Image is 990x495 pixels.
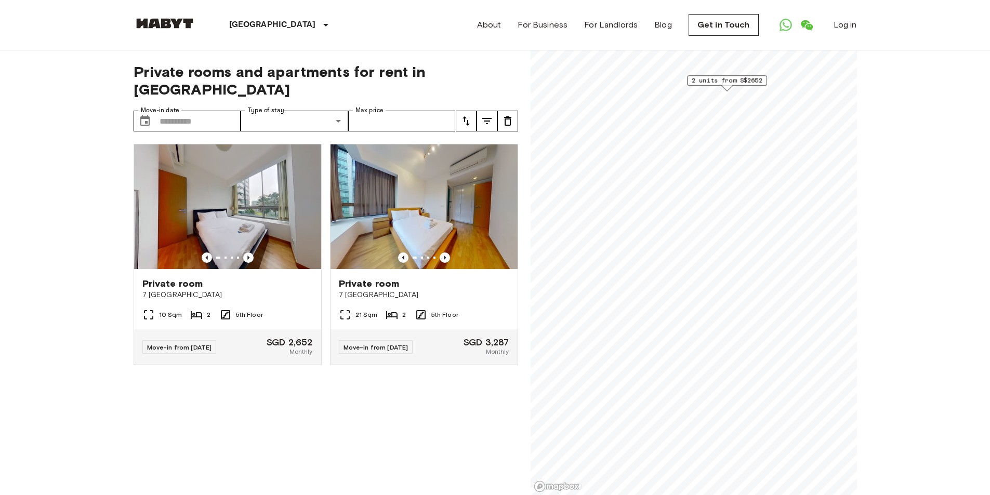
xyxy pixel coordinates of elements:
[692,76,762,85] span: 2 units from S$2652
[134,144,321,269] img: Marketing picture of unit SG-01-033-001-02
[477,111,497,131] button: tune
[775,15,796,35] a: Open WhatsApp
[477,19,501,31] a: About
[339,277,400,290] span: Private room
[497,111,518,131] button: tune
[134,144,322,365] a: Marketing picture of unit SG-01-033-001-02Previous imagePrevious imagePrivate room7 [GEOGRAPHIC_D...
[134,63,518,98] span: Private rooms and apartments for rent in [GEOGRAPHIC_DATA]
[236,310,263,319] span: 5th Floor
[518,19,567,31] a: For Business
[534,480,579,492] a: Mapbox logo
[355,106,384,115] label: Max price
[464,338,509,347] span: SGD 3,287
[398,252,408,263] button: Previous image
[243,252,254,263] button: Previous image
[142,277,203,290] span: Private room
[654,19,672,31] a: Blog
[142,290,313,300] span: 7 [GEOGRAPHIC_DATA]
[330,144,518,365] a: Marketing picture of unit SG-01-033-001-01Previous imagePrevious imagePrivate room7 [GEOGRAPHIC_D...
[584,19,638,31] a: For Landlords
[267,338,312,347] span: SGD 2,652
[229,19,316,31] p: [GEOGRAPHIC_DATA]
[339,290,509,300] span: 7 [GEOGRAPHIC_DATA]
[141,106,179,115] label: Move-in date
[202,252,212,263] button: Previous image
[834,19,857,31] a: Log in
[248,106,284,115] label: Type of stay
[147,343,212,351] span: Move-in from [DATE]
[431,310,458,319] span: 5th Floor
[689,14,759,36] a: Get in Touch
[289,347,312,356] span: Monthly
[486,347,509,356] span: Monthly
[331,144,518,269] img: Marketing picture of unit SG-01-033-001-01
[456,111,477,131] button: tune
[440,252,450,263] button: Previous image
[687,75,767,91] div: Map marker
[207,310,210,319] span: 2
[344,343,408,351] span: Move-in from [DATE]
[159,310,182,319] span: 10 Sqm
[796,15,817,35] a: Open WeChat
[355,310,378,319] span: 21 Sqm
[135,111,155,131] button: Choose date
[402,310,406,319] span: 2
[134,18,196,29] img: Habyt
